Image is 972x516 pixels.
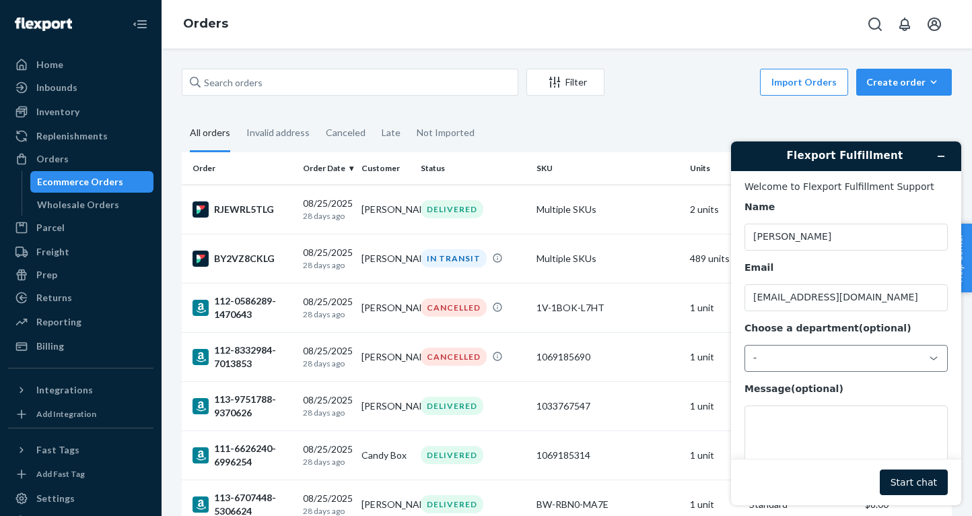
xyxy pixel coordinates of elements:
[303,197,351,222] div: 08/25/2025
[36,408,96,420] div: Add Integration
[303,246,351,271] div: 08/25/2025
[421,495,483,513] div: DELIVERED
[36,315,81,329] div: Reporting
[536,301,680,315] div: 1V-1BOK-L7HT
[8,335,153,357] a: Billing
[37,198,119,212] div: Wholesale Orders
[421,348,487,366] div: CANCELLED
[685,430,744,480] td: 1 unit
[36,383,93,397] div: Integrations
[36,268,57,282] div: Prep
[193,294,292,321] div: 112-0586289-1470643
[685,234,744,283] td: 489 units
[417,115,475,150] div: Not Imported
[36,152,69,166] div: Orders
[536,399,680,413] div: 1033767547
[421,249,487,267] div: IN TRANSIT
[8,101,153,123] a: Inventory
[303,358,351,369] p: 28 days ago
[193,344,292,370] div: 112-8332984-7013853
[193,393,292,420] div: 113-9751788-9370626
[531,185,685,234] td: Multiple SKUs
[531,152,685,185] th: SKU
[526,69,604,96] button: Filter
[891,11,918,38] button: Open notifications
[760,69,848,96] button: Import Orders
[536,449,680,462] div: 1069185314
[382,115,401,150] div: Late
[303,393,351,418] div: 08/25/2025
[8,466,153,482] a: Add Fast Tag
[421,298,487,317] div: CANCELLED
[862,11,889,38] button: Open Search Box
[856,69,952,96] button: Create order
[866,75,942,89] div: Create order
[356,234,415,283] td: [PERSON_NAME]
[127,11,153,38] button: Close Navigation
[8,77,153,98] a: Inbounds
[298,152,357,185] th: Order Date
[246,115,310,150] div: Invalid address
[536,350,680,364] div: 1069185690
[303,309,351,320] p: 28 days ago
[36,443,79,457] div: Fast Tags
[8,379,153,401] button: Integrations
[720,131,972,516] iframe: Find more information here
[303,259,351,271] p: 28 days ago
[36,291,72,304] div: Returns
[685,283,744,332] td: 1 unit
[8,241,153,263] a: Freight
[356,430,415,480] td: Candy Box
[36,492,75,505] div: Settings
[182,152,298,185] th: Order
[193,442,292,469] div: 111-6626240-6996254
[685,152,744,185] th: Units
[356,381,415,430] td: [PERSON_NAME]
[8,125,153,147] a: Replenishments
[36,105,79,119] div: Inventory
[8,439,153,461] button: Fast Tags
[8,488,153,509] a: Settings
[303,456,351,467] p: 28 days ago
[415,152,531,185] th: Status
[356,283,415,332] td: [PERSON_NAME]
[8,311,153,333] a: Reporting
[421,397,483,415] div: DELIVERED
[685,332,744,381] td: 1 unit
[531,234,685,283] td: Multiple SKUs
[32,9,59,22] span: Chat
[685,185,744,234] td: 2 units
[36,81,77,94] div: Inbounds
[36,245,69,259] div: Freight
[326,115,366,150] div: Canceled
[303,295,351,320] div: 08/25/2025
[303,210,351,222] p: 28 days ago
[15,18,72,31] img: Flexport logo
[30,171,154,193] a: Ecommerce Orders
[361,162,410,174] div: Customer
[182,69,518,96] input: Search orders
[527,75,604,89] div: Filter
[8,287,153,309] a: Returns
[30,194,154,216] a: Wholesale Orders
[536,498,680,511] div: BW-RBN0-MA7E
[8,406,153,422] a: Add Integration
[303,443,351,467] div: 08/25/2025
[303,407,351,418] p: 28 days ago
[36,58,63,71] div: Home
[303,344,351,369] div: 08/25/2025
[193,201,292,218] div: RJEWRL5TLG
[190,115,230,152] div: All orders
[685,381,744,430] td: 1 unit
[36,129,108,143] div: Replenishments
[37,175,123,189] div: Ecommerce Orders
